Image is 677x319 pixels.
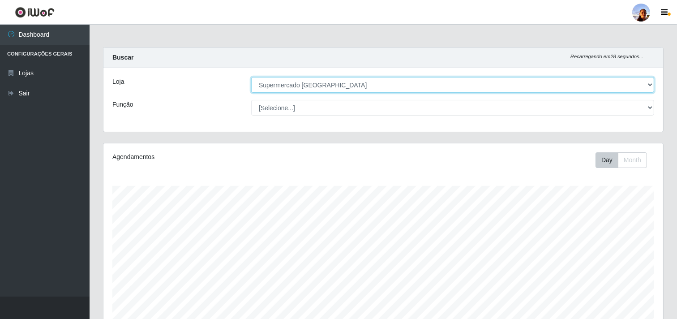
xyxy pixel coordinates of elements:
i: Recarregando em 28 segundos... [570,54,643,59]
strong: Buscar [112,54,133,61]
label: Loja [112,77,124,86]
img: CoreUI Logo [15,7,55,18]
div: Toolbar with button groups [596,152,654,168]
button: Month [618,152,647,168]
div: First group [596,152,647,168]
button: Day [596,152,618,168]
div: Agendamentos [112,152,330,162]
label: Função [112,100,133,109]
